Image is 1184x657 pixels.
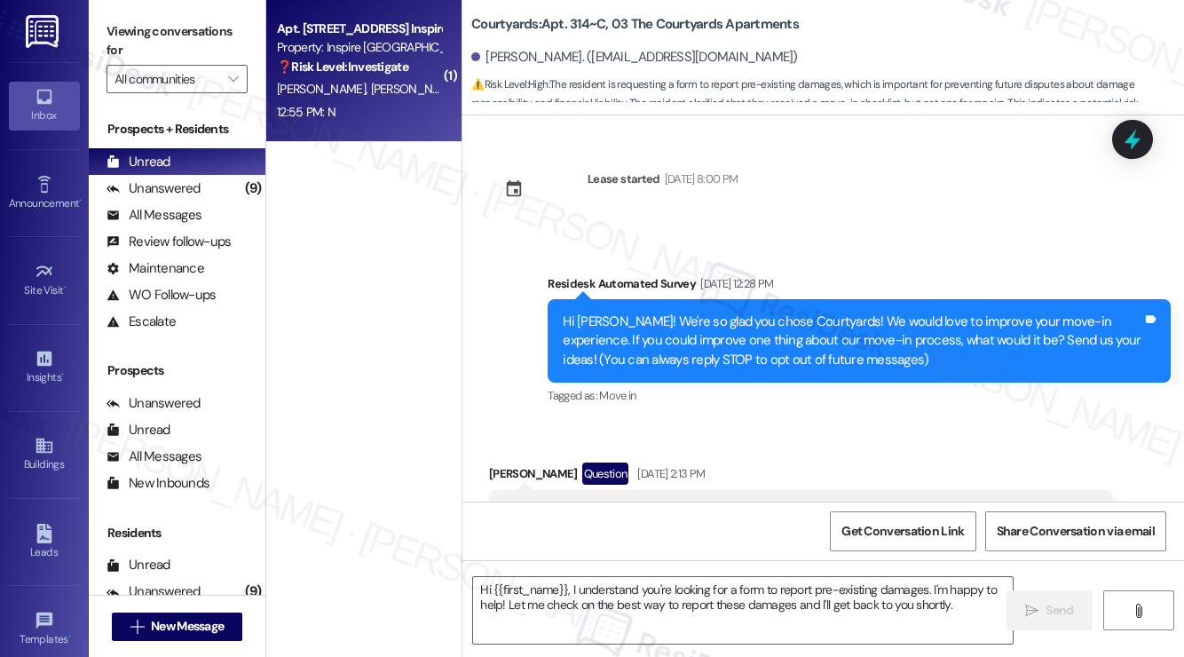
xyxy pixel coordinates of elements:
div: New Inbounds [107,474,209,493]
span: • [79,194,82,207]
input: All communities [114,65,219,93]
div: Question [582,463,629,485]
div: Unread [107,153,170,171]
div: Escalate [107,313,176,331]
b: Courtyards: Apt. 314~C, 03 The Courtyards Apartments [471,15,799,34]
div: Hi [PERSON_NAME]! We're so glad you chose Courtyards! We would love to improve your move-in exper... [563,313,1142,369]
div: [DATE] 2:13 PM [633,464,705,483]
span: Get Conversation Link [841,522,964,541]
div: Maintenance [107,259,204,278]
i:  [228,72,238,86]
div: Property: Inspire [GEOGRAPHIC_DATA] [277,38,441,57]
div: Prospects [89,361,265,380]
a: Insights • [9,344,80,392]
div: 12:55 PM: N [277,104,335,120]
span: [PERSON_NAME] [371,81,460,97]
div: Prospects + Residents [89,120,265,139]
i:  [1132,604,1145,618]
span: [PERSON_NAME] [277,81,371,97]
button: Get Conversation Link [830,511,975,551]
textarea: Hi {{first_name}}, I understand you're looking for a form to report pre-existing damages. I'm hap... [473,577,1013,644]
span: : The resident is requesting a form to report pre-existing damages, which is important for preven... [471,75,1184,132]
div: (9) [241,175,265,202]
div: Unread [107,556,170,574]
span: • [64,281,67,294]
span: • [68,630,71,643]
button: Share Conversation via email [985,511,1166,551]
div: Tagged as: [548,383,1171,408]
div: Unread [107,421,170,439]
div: Residents [89,524,265,542]
div: Apt. [STREET_ADDRESS] Inspire Homes [GEOGRAPHIC_DATA] [277,20,441,38]
div: [PERSON_NAME] [489,463,1112,491]
span: Share Conversation via email [997,522,1155,541]
div: WO Follow-ups [107,286,216,305]
div: All Messages [107,206,201,225]
div: All Messages [107,447,201,466]
div: [DATE] 8:00 PM [660,170,738,188]
button: New Message [112,613,243,641]
label: Viewing conversations for [107,18,248,65]
span: • [61,368,64,381]
div: Unanswered [107,394,201,413]
div: Unanswered [107,582,201,601]
i:  [130,620,144,634]
strong: ❓ Risk Level: Investigate [277,59,408,75]
button: Send [1006,590,1093,630]
span: Move in [599,388,635,403]
i:  [1025,604,1038,618]
img: ResiDesk Logo [26,15,62,48]
a: Site Visit • [9,257,80,305]
div: Lease started [588,170,660,188]
a: Buildings [9,431,80,479]
span: New Message [151,617,224,636]
a: Templates • [9,606,80,653]
strong: ⚠️ Risk Level: High [471,77,548,91]
a: Leads [9,518,80,566]
div: Review follow-ups [107,233,231,251]
div: [PERSON_NAME]. ([EMAIL_ADDRESS][DOMAIN_NAME]) [471,48,798,67]
a: Inbox [9,82,80,130]
span: Send [1046,601,1073,620]
div: (9) [241,578,265,606]
div: [DATE] 12:28 PM [696,274,773,293]
div: Residesk Automated Survey [548,274,1171,299]
div: Unanswered [107,179,201,198]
